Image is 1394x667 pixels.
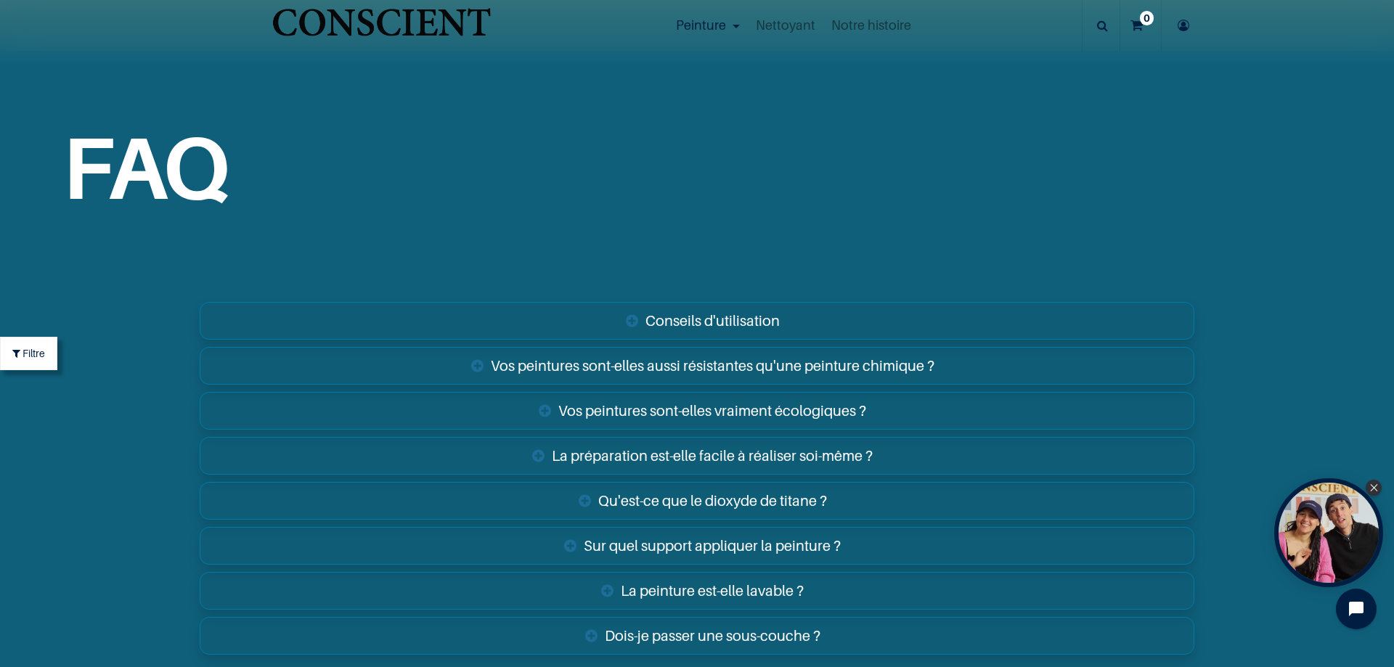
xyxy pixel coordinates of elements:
[676,17,726,33] span: Peinture
[200,392,1194,430] a: Vos peintures sont-elles vraiment écologiques ?
[1274,478,1383,587] div: Open Tolstoy
[756,17,815,33] span: Nettoyant
[200,302,1194,340] a: Conseils d'utilisation
[200,482,1194,520] a: Qu'est-ce que le dioxyde de titane ?
[200,527,1194,565] a: Sur quel support appliquer la peinture ?
[1274,478,1383,587] div: Open Tolstoy widget
[200,437,1194,475] a: La préparation est-elle facile à réaliser soi-même ?
[1140,11,1154,25] sup: 0
[200,617,1194,655] a: Dois-je passer une sous-couche ?
[831,17,911,33] span: Notre histoire
[200,572,1194,610] a: La peinture est-elle lavable ?
[200,347,1194,385] a: Vos peintures sont-elles aussi résistantes qu'une peinture chimique ?
[23,345,45,361] span: Filtre
[1274,478,1383,587] div: Tolstoy bubble widget
[62,114,227,219] font: FAQ
[1366,480,1382,496] div: Close Tolstoy widget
